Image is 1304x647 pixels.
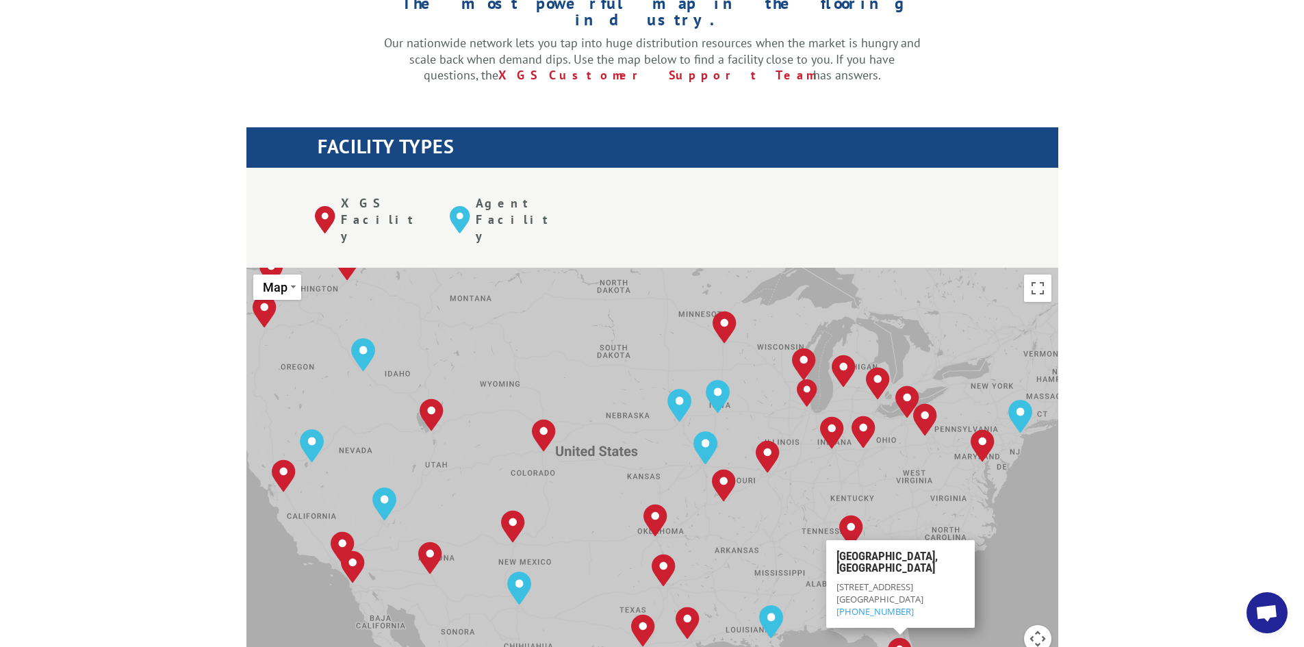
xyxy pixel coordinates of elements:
[792,348,816,381] div: Milwaukee, WI
[756,440,780,473] div: St. Louis, MO
[420,398,444,431] div: Salt Lake City, UT
[418,542,442,574] div: Phoenix, AZ
[351,338,375,371] div: Boise, ID
[498,67,813,83] a: XGS Customer Support Team
[318,137,1058,163] h1: FACILITY TYPES
[652,554,676,587] div: Dallas, TX
[532,419,556,452] div: Denver, CO
[971,429,995,462] div: Baltimore, MD
[836,592,923,605] span: [GEOGRAPHIC_DATA]
[272,459,296,492] div: Tracy, CA
[1024,275,1051,302] button: Toggle fullscreen view
[476,195,564,244] p: Agent Facility
[300,429,324,462] div: Reno, NV
[1247,592,1288,633] div: Open chat
[959,545,969,555] span: Close
[501,510,525,543] div: Albuquerque, NM
[820,416,844,449] div: Indianapolis, IN
[676,607,700,639] div: Houston, TX
[1008,400,1032,433] div: Elizabeth, NJ
[253,275,301,300] button: Change map style
[331,531,355,564] div: Chino, CA
[507,572,531,605] div: El Paso, TX
[895,385,919,418] div: Cleveland, OH
[372,487,396,520] div: Las Vegas, NV
[706,380,730,413] div: Des Moines, IA
[712,469,736,502] div: Springfield, MO
[253,295,277,328] div: Portland, OR
[793,379,821,407] div: Chicago, IL
[693,431,717,464] div: Kansas City, MO
[384,35,921,84] p: Our nationwide network lets you tap into huge distribution resources when the market is hungry an...
[713,311,737,344] div: Minneapolis, MN
[631,614,655,647] div: San Antonio, TX
[832,355,856,388] div: Grand Rapids, MI
[341,195,429,244] p: XGS Facility
[852,416,875,448] div: Dayton, OH
[836,550,964,580] h3: [GEOGRAPHIC_DATA], [GEOGRAPHIC_DATA]
[866,367,890,400] div: Detroit, MI
[836,580,912,592] span: [STREET_ADDRESS]
[759,605,783,638] div: New Orleans, LA
[335,248,359,281] div: Spokane, WA
[263,280,287,294] span: Map
[913,403,937,436] div: Pittsburgh, PA
[890,598,914,631] div: Jacksonville, FL
[836,605,913,618] a: [PHONE_NUMBER]
[259,254,283,287] div: Kent, WA
[643,504,667,537] div: Oklahoma City, OK
[667,389,691,422] div: Omaha, NE
[839,515,863,548] div: Tunnel Hill, GA
[341,550,365,583] div: San Diego, CA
